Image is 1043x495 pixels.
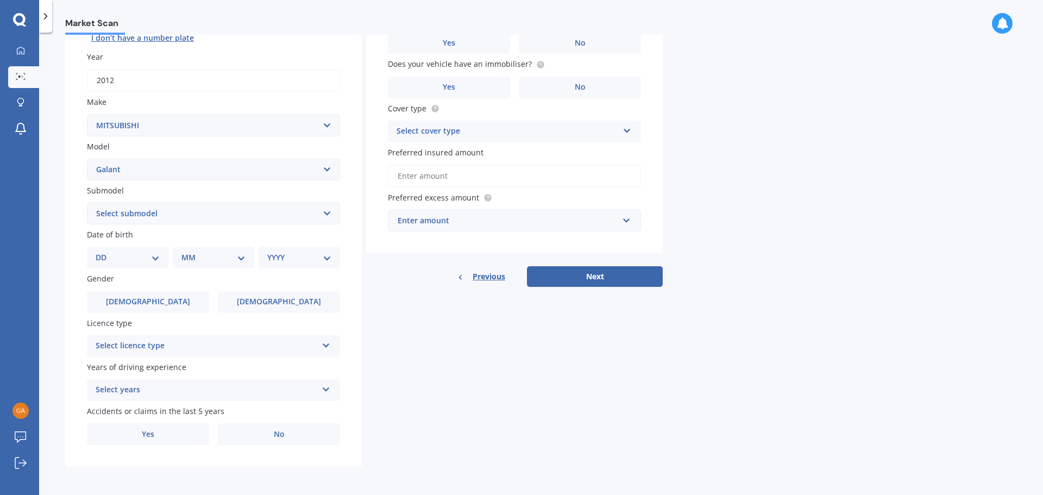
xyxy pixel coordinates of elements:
span: Years of driving experience [87,362,186,372]
span: No [274,430,285,439]
span: Submodel [87,185,124,196]
span: [DEMOGRAPHIC_DATA] [237,297,321,306]
span: Does your vehicle have an immobiliser? [388,59,532,70]
span: No [575,39,586,48]
img: fc8b409fe1bc6c334e0f37095e998b81 [12,403,29,419]
span: Accidents or claims in the last 5 years [87,406,224,416]
div: Select licence type [96,340,317,353]
span: Date of birth [87,229,133,240]
button: Next [527,266,663,287]
div: Select years [96,384,317,397]
span: Year [87,52,103,62]
span: [DEMOGRAPHIC_DATA] [106,297,190,306]
span: Previous [473,268,505,285]
span: Preferred excess amount [388,192,479,203]
span: Market Scan [65,18,125,33]
span: Licence type [87,318,132,328]
span: Yes [443,39,455,48]
span: Cover type [388,103,426,114]
span: Gender [87,274,114,284]
span: Make [87,97,106,108]
span: No [575,83,586,92]
span: Yes [443,83,455,92]
span: Model [87,141,110,152]
span: Yes [142,430,154,439]
div: Select cover type [397,125,618,138]
input: Enter amount [388,165,641,187]
button: I don’t have a number plate [87,29,198,47]
span: Preferred insured amount [388,147,483,158]
input: YYYY [87,69,340,92]
div: Enter amount [398,215,618,227]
